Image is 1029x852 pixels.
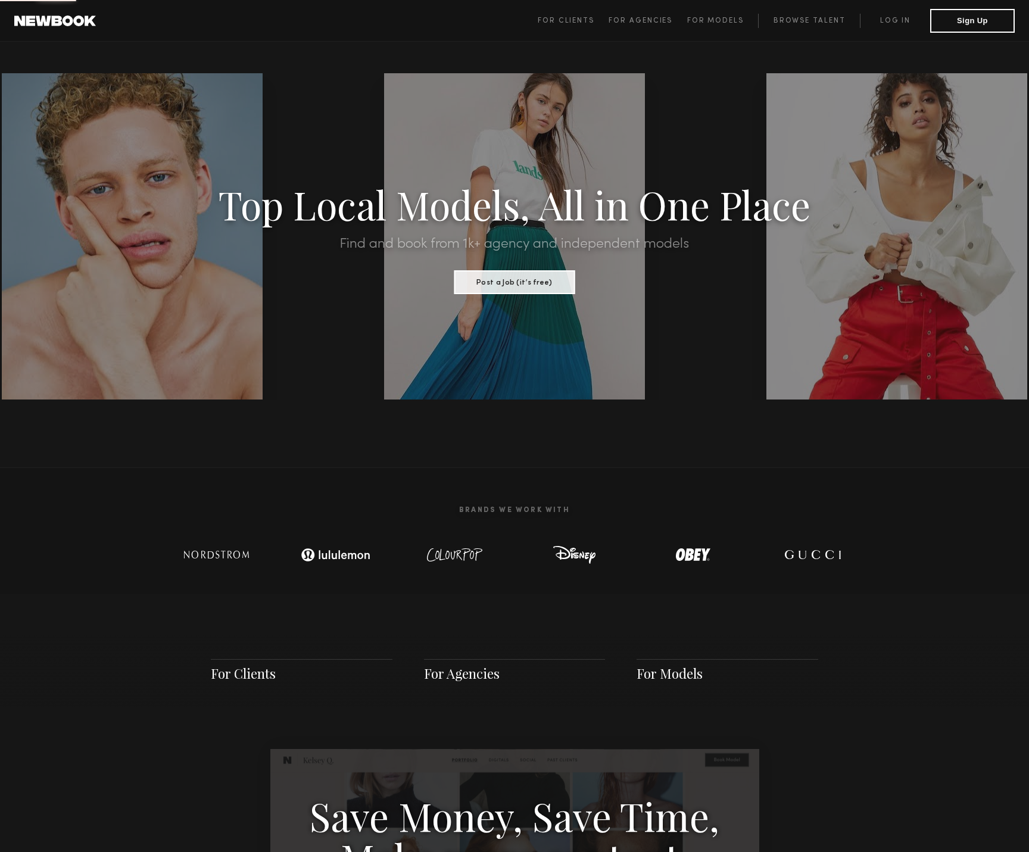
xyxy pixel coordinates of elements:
a: For Clients [538,14,609,28]
span: For Clients [538,17,594,24]
h1: Top Local Models, All in One Place [77,186,952,223]
a: For Agencies [424,664,500,682]
a: Browse Talent [758,14,860,28]
a: For Clients [211,664,276,682]
img: logo-nordstrom.svg [175,543,258,567]
a: Post a Job (it’s free) [454,274,575,288]
img: logo-disney.svg [535,543,613,567]
a: Log in [860,14,930,28]
span: For Models [687,17,744,24]
img: logo-obey.svg [654,543,732,567]
button: Sign Up [930,9,1015,33]
h2: Brands We Work With [157,492,872,529]
img: logo-lulu.svg [294,543,378,567]
a: For Agencies [609,14,687,28]
button: Post a Job (it’s free) [454,270,575,294]
a: For Models [687,14,759,28]
h2: Find and book from 1k+ agency and independent models [77,237,952,251]
a: For Models [637,664,703,682]
img: logo-gucci.svg [774,543,851,567]
img: logo-colour-pop.svg [416,543,494,567]
span: For Agencies [609,17,672,24]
